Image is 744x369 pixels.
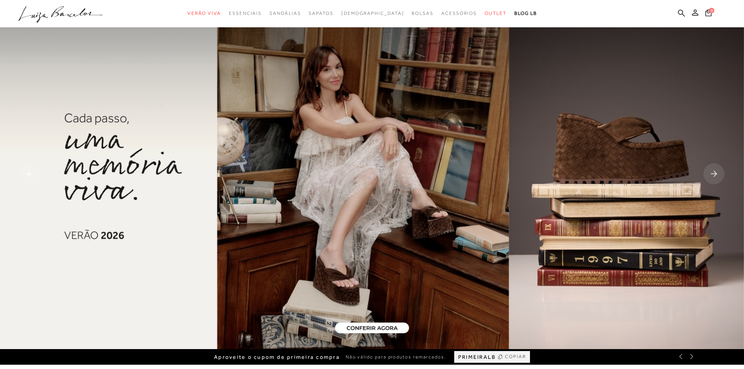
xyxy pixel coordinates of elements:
[269,11,301,16] span: Sandálias
[514,6,537,21] a: BLOG LB
[412,6,434,21] a: categoryNavScreenReaderText
[505,353,526,360] span: COPIAR
[346,354,446,360] span: Não válido para produtos remarcados.
[214,354,340,360] span: Aproveite o cupom de primeira compra
[485,11,507,16] span: Outlet
[309,6,333,21] a: categoryNavScreenReaderText
[269,6,301,21] a: categoryNavScreenReaderText
[229,6,262,21] a: categoryNavScreenReaderText
[187,11,221,16] span: Verão Viva
[441,6,477,21] a: categoryNavScreenReaderText
[458,354,496,360] span: PRIMEIRALB
[514,11,537,16] span: BLOG LB
[341,6,404,21] a: noSubCategoriesText
[309,11,333,16] span: Sapatos
[703,9,714,19] button: 0
[341,11,404,16] span: [DEMOGRAPHIC_DATA]
[441,11,477,16] span: Acessórios
[709,8,714,13] span: 0
[485,6,507,21] a: categoryNavScreenReaderText
[412,11,434,16] span: Bolsas
[229,11,262,16] span: Essenciais
[187,6,221,21] a: categoryNavScreenReaderText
